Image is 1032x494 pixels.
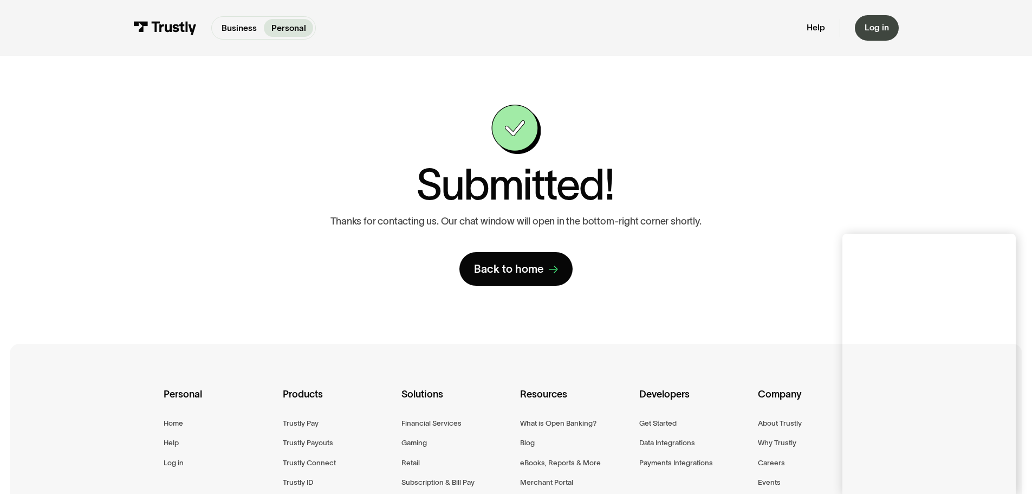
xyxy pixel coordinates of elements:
a: Help [807,22,825,33]
h1: Submitted! [416,164,614,206]
p: Thanks for contacting us. Our chat window will open in the bottom-right corner shortly. [330,216,701,228]
img: Trustly Logo [133,21,197,35]
a: Business [214,19,264,37]
a: Get Started [639,417,677,429]
a: Trustly Payouts [283,437,333,449]
a: eBooks, Reports & More [520,457,601,469]
div: Company [758,387,868,417]
a: Data Integrations [639,437,695,449]
a: Home [164,417,183,429]
a: Log in [855,15,899,41]
a: Retail [401,457,420,469]
a: Log in [164,457,184,469]
div: Products [283,387,393,417]
div: Personal [164,387,274,417]
a: Trustly Pay [283,417,319,429]
div: Resources [520,387,630,417]
div: Log in [865,22,889,33]
iframe: Chat Window [842,234,1016,494]
a: Help [164,437,179,449]
a: Trustly Connect [283,457,336,469]
a: About Trustly [758,417,802,429]
a: Gaming [401,437,427,449]
div: Solutions [401,387,511,417]
a: Trustly ID [283,476,313,489]
p: Business [222,22,257,35]
a: Careers [758,457,785,469]
a: Blog [520,437,535,449]
a: Back to home [459,252,573,286]
a: Merchant Portal [520,476,573,489]
a: Events [758,476,781,489]
a: Why Trustly [758,437,796,449]
div: Developers [639,387,749,417]
a: What is Open Banking? [520,417,596,429]
p: Personal [271,22,306,35]
a: Financial Services [401,417,462,429]
div: Back to home [474,262,544,276]
a: Payments Integrations [639,457,713,469]
a: Personal [264,19,313,37]
a: Subscription & Bill Pay [401,476,475,489]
